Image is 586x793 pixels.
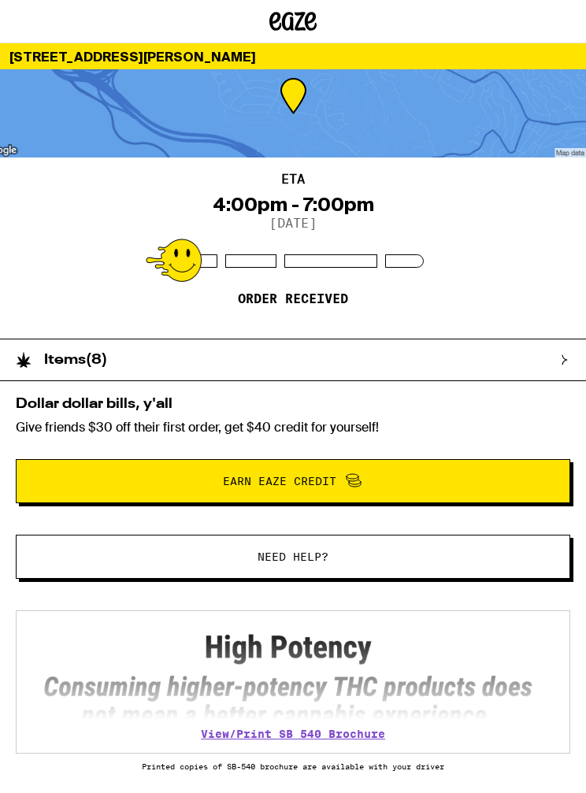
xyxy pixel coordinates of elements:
[16,535,570,580] button: Need help?
[258,552,328,563] span: Need help?
[17,624,569,721] img: SB 540 Brochure preview
[201,728,385,741] a: View/Print SB 540 Brochure
[238,292,348,308] p: Order received
[213,195,374,217] div: 4:00pm - 7:00pm
[44,354,107,368] h2: Items ( 8 )
[223,476,336,487] span: Earn Eaze Credit
[16,398,570,412] h2: Dollar dollar bills, y'all
[16,460,570,504] button: Earn Eaze Credit
[16,762,570,772] p: Printed copies of SB-540 brochure are available with your driver
[269,217,317,232] p: [DATE]
[281,174,305,187] h2: ETA
[16,420,570,436] p: Give friends $30 off their first order, get $40 credit for yourself!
